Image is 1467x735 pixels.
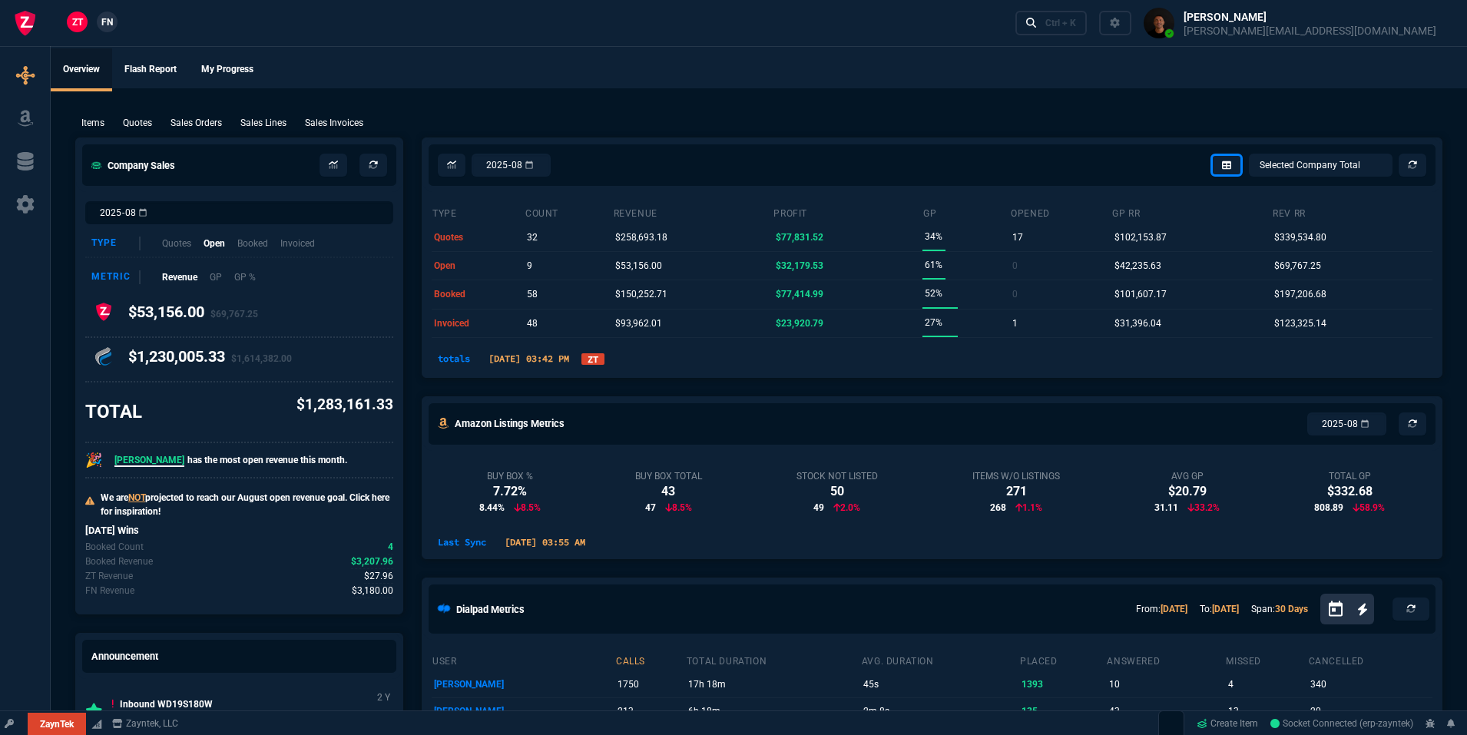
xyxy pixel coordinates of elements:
p: 17h 18m [688,674,859,695]
div: Ctrl + K [1045,17,1076,29]
div: 271 [972,482,1060,501]
p: 8.5% [665,501,692,515]
th: avg. duration [861,649,1019,670]
p: [DATE] 03:42 PM [482,352,575,366]
p: $339,534.80 [1274,227,1326,248]
p: Booked [237,237,268,250]
a: 30 Days [1275,604,1308,614]
span: NOT [128,492,145,503]
p: 2m 8s [863,700,1017,722]
th: revenue [613,201,773,223]
p: 2.0% [833,501,860,515]
a: My Progress [189,48,266,91]
th: answered [1106,649,1225,670]
p: $1,283,161.33 [296,394,393,416]
p: $93,962.01 [615,313,662,334]
span: Today's zaynTek revenue [364,569,393,584]
p: 45s [863,674,1017,695]
td: open [432,251,525,280]
a: Overview [51,48,112,91]
div: 43 [635,482,702,501]
p: GP [210,270,222,284]
span: 8.44% [479,501,505,515]
p: 8.5% [514,501,541,515]
p: 52% [925,283,942,304]
th: opened [1010,201,1111,223]
th: GP [922,201,1010,223]
p: $258,693.18 [615,227,667,248]
p: $69,767.25 [1274,255,1321,276]
th: total duration [686,649,861,670]
td: quotes [432,223,525,251]
p: $102,153.87 [1114,227,1167,248]
p: $42,235.63 [1114,255,1161,276]
span: ZT [72,15,83,29]
p: $150,252.71 [615,283,667,305]
th: calls [615,649,686,670]
p: spec.value [337,555,394,569]
div: Metric [91,270,141,284]
a: [DATE] [1212,604,1239,614]
p: 61% [925,254,942,276]
p: spec.value [338,584,394,598]
button: Open calendar [1326,598,1357,621]
span: 31.11 [1154,501,1178,515]
p: totals [432,352,476,366]
p: 340 [1310,674,1430,695]
p: spec.value [350,569,394,584]
p: 🎉 [85,449,102,471]
p: 34% [925,226,942,247]
h5: Announcement [91,649,158,664]
p: [DATE] 03:55 AM [498,535,591,549]
p: 0 [1012,255,1018,276]
p: 17 [1012,227,1023,248]
p: We are projected to reach our August open revenue goal. Click here for inspiration! [101,491,393,518]
h4: $53,156.00 [128,303,258,327]
p: $101,607.17 [1114,283,1167,305]
p: $123,325.14 [1274,313,1326,334]
th: GP RR [1111,201,1272,223]
p: spec.value [374,540,394,555]
span: [PERSON_NAME] [114,455,184,467]
div: 50 [796,482,878,501]
p: Today's Booked revenue [85,555,153,568]
p: Invoiced [280,237,315,250]
div: Stock Not Listed [796,470,878,482]
th: Profit [773,201,922,223]
p: Last Sync [432,535,492,549]
p: Span: [1251,602,1308,616]
td: invoiced [432,309,525,337]
h6: [DATE] Wins [85,525,393,537]
p: 43 [1109,700,1224,722]
p: 1393 [1022,674,1104,695]
span: Today's Booked count [388,540,393,555]
h4: $1,230,005.33 [128,347,292,372]
p: 48 [527,313,538,334]
a: [DATE] [1161,604,1187,614]
p: 10 [1109,674,1224,695]
p: Items [81,116,104,130]
p: 0 [1012,283,1018,305]
th: cancelled [1308,649,1432,670]
span: $69,767.25 [210,309,258,319]
div: Buy Box % [479,470,541,482]
p: 33.2% [1187,501,1220,515]
div: Total GP [1314,470,1385,482]
span: $1,614,382.00 [231,353,292,364]
p: Open [204,237,225,250]
p: $77,414.99 [776,283,823,305]
th: type [432,201,525,223]
span: Today's Booked revenue [351,555,393,569]
p: Sales Orders [171,116,222,130]
p: 1.1% [1015,501,1042,515]
a: msbcCompanyName [108,717,183,730]
p: $31,396.04 [1114,313,1161,334]
h5: Dialpad Metrics [456,602,525,617]
p: Today's zaynTek revenue [85,569,133,583]
p: has the most open revenue this month. [114,453,347,467]
div: 7.72% [479,482,541,501]
span: 49 [813,501,824,515]
th: missed [1225,649,1307,670]
p: Revenue [162,270,197,284]
span: Socket Connected (erp-zayntek) [1270,718,1413,729]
